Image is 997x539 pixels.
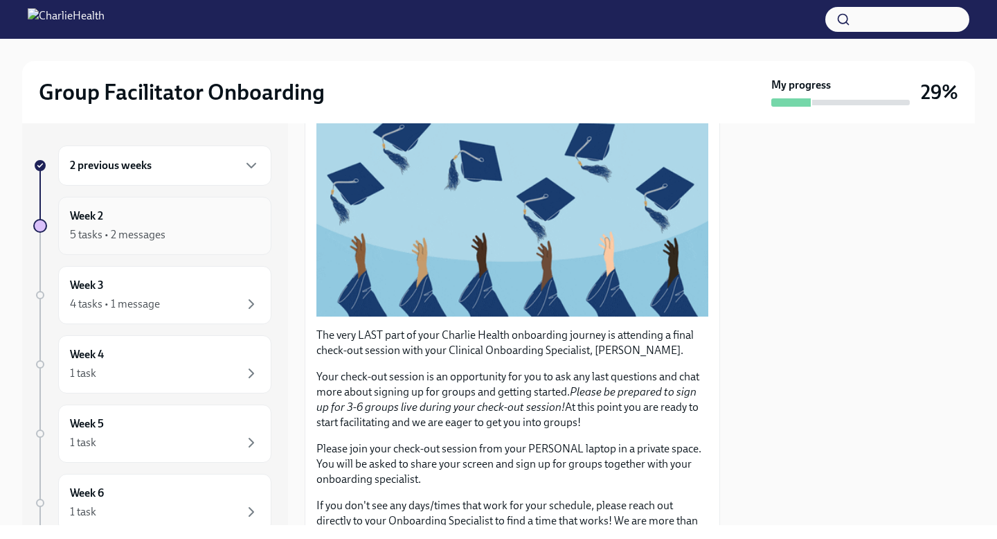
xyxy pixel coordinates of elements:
[70,297,160,312] div: 4 tasks • 1 message
[70,158,152,173] h6: 2 previous weeks
[58,145,271,186] div: 2 previous weeks
[33,405,271,463] a: Week 51 task
[70,416,104,432] h6: Week 5
[316,96,708,316] button: Zoom image
[921,80,958,105] h3: 29%
[316,369,708,430] p: Your check-out session is an opportunity for you to ask any last questions and chat more about si...
[33,474,271,532] a: Week 61 task
[33,197,271,255] a: Week 25 tasks • 2 messages
[70,209,103,224] h6: Week 2
[70,486,104,501] h6: Week 6
[771,78,831,93] strong: My progress
[33,335,271,394] a: Week 41 task
[316,441,708,487] p: Please join your check-out session from your PERSONAL laptop in a private space. You will be aske...
[70,435,96,450] div: 1 task
[70,504,96,520] div: 1 task
[33,266,271,324] a: Week 34 tasks • 1 message
[70,366,96,381] div: 1 task
[39,78,325,106] h2: Group Facilitator Onboarding
[70,227,165,242] div: 5 tasks • 2 messages
[28,8,105,30] img: CharlieHealth
[70,347,104,362] h6: Week 4
[70,278,104,293] h6: Week 3
[316,385,697,414] em: Please be prepared to sign up for 3-6 groups live during your check-out session!
[316,328,708,358] p: The very LAST part of your Charlie Health onboarding journey is attending a final check-out sessi...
